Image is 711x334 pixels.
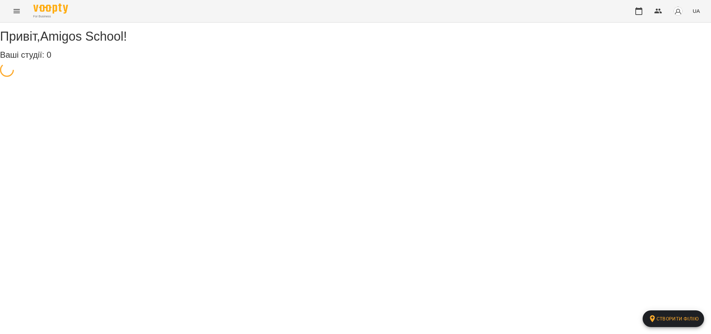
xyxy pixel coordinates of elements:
span: For Business [33,14,68,19]
span: UA [693,7,700,15]
button: Menu [8,3,25,19]
img: Voopty Logo [33,3,68,14]
img: avatar_s.png [673,6,683,16]
span: 0 [46,50,51,59]
button: UA [690,5,703,17]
